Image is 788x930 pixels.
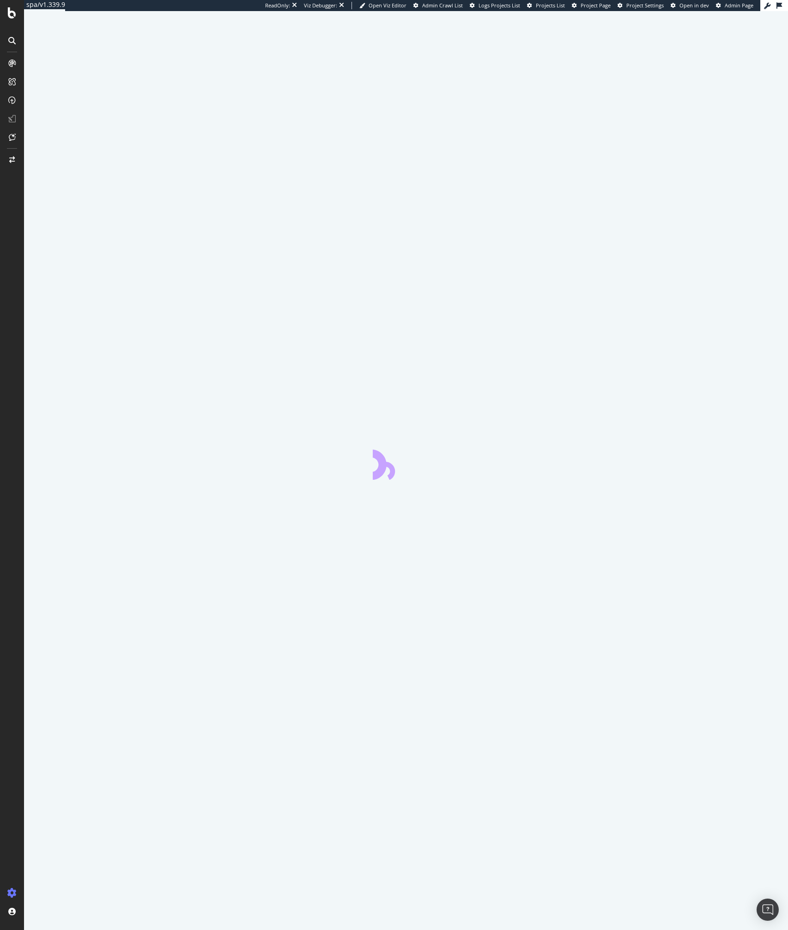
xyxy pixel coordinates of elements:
a: Projects List [527,2,565,9]
a: Logs Projects List [470,2,520,9]
span: Project Settings [626,2,664,9]
a: Admin Crawl List [413,2,463,9]
div: Viz Debugger: [304,2,337,9]
span: Logs Projects List [479,2,520,9]
a: Open Viz Editor [359,2,406,9]
a: Admin Page [716,2,753,9]
span: Open Viz Editor [369,2,406,9]
a: Project Settings [618,2,664,9]
span: Projects List [536,2,565,9]
span: Project Page [581,2,611,9]
div: Open Intercom Messenger [757,899,779,921]
div: ReadOnly: [265,2,290,9]
div: animation [373,447,439,480]
a: Project Page [572,2,611,9]
span: Admin Crawl List [422,2,463,9]
span: Open in dev [679,2,709,9]
span: Admin Page [725,2,753,9]
a: Open in dev [671,2,709,9]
